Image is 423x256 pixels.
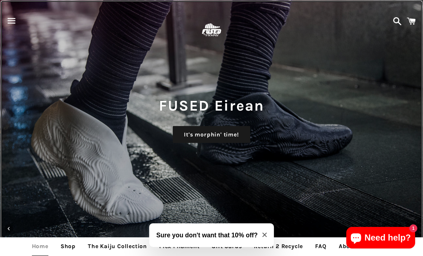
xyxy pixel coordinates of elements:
[55,237,81,255] a: Shop
[173,126,250,143] a: It's morphin' time!
[248,237,308,255] a: Return 2 Recycle
[406,221,422,237] button: Next slide
[1,221,17,237] button: Previous slide
[82,237,152,255] a: The Kaiju Collection
[200,19,223,42] img: FUSEDfootwear
[27,237,54,255] a: Home
[220,221,236,237] button: Pause slideshow
[310,237,332,255] a: FAQ
[7,95,416,116] h1: FUSED Eirean
[333,237,362,255] a: About
[344,227,417,250] inbox-online-store-chat: Shopify online store chat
